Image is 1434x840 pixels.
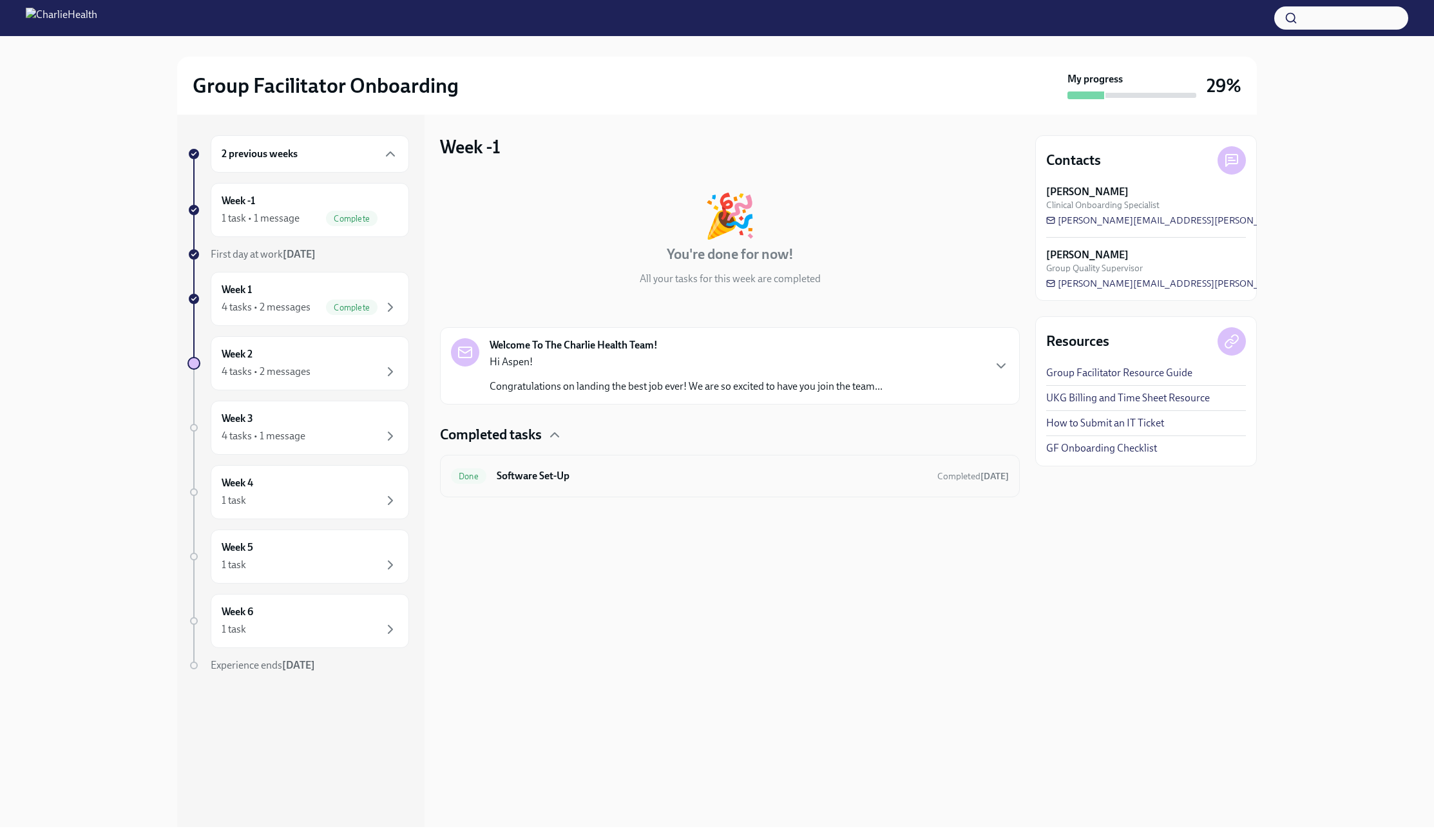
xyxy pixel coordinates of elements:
strong: My progress [1067,72,1123,86]
strong: [DATE] [282,659,315,671]
a: Group Facilitator Resource Guide [1046,366,1192,380]
h3: 29% [1207,74,1241,97]
span: Clinical Onboarding Specialist [1046,199,1160,211]
h6: Week 3 [222,412,253,426]
a: GF Onboarding Checklist [1046,441,1157,455]
span: First day at work [211,248,316,260]
span: Group Quality Supervisor [1046,262,1143,274]
h6: 2 previous weeks [222,147,298,161]
a: [PERSON_NAME][EMAIL_ADDRESS][PERSON_NAME][DOMAIN_NAME] [1046,214,1368,227]
h2: Group Facilitator Onboarding [193,73,459,99]
strong: [PERSON_NAME] [1046,185,1129,199]
h3: Week -1 [440,135,501,158]
div: 1 task • 1 message [222,211,300,225]
div: 4 tasks • 2 messages [222,365,311,379]
div: 🎉 [703,195,756,237]
div: 2 previous weeks [211,135,409,173]
a: Week -11 task • 1 messageComplete [187,183,409,237]
div: 4 tasks • 2 messages [222,300,311,314]
h6: Week 4 [222,476,253,490]
a: [PERSON_NAME][EMAIL_ADDRESS][PERSON_NAME][DOMAIN_NAME] [1046,277,1368,290]
a: Week 34 tasks • 1 message [187,401,409,455]
h6: Week -1 [222,194,255,208]
h6: Week 6 [222,605,253,619]
a: First day at work[DATE] [187,247,409,262]
div: 1 task [222,622,246,636]
h4: Contacts [1046,151,1101,170]
a: DoneSoftware Set-UpCompleted[DATE] [451,466,1009,486]
a: Week 41 task [187,465,409,519]
a: UKG Billing and Time Sheet Resource [1046,391,1210,405]
h6: Week 5 [222,540,253,555]
span: September 2nd, 2025 14:45 [937,470,1009,482]
a: How to Submit an IT Ticket [1046,416,1164,430]
a: Week 24 tasks • 2 messages [187,336,409,390]
h4: You're done for now! [667,245,794,264]
a: Week 61 task [187,594,409,648]
img: CharlieHealth [26,8,97,28]
div: Completed tasks [440,425,1020,444]
strong: [DATE] [283,248,316,260]
span: Done [451,472,486,481]
div: 1 task [222,558,246,572]
a: Week 51 task [187,530,409,584]
div: 4 tasks • 1 message [222,429,305,443]
h4: Completed tasks [440,425,542,444]
h6: Week 2 [222,347,253,361]
a: Week 14 tasks • 2 messagesComplete [187,272,409,326]
span: Complete [326,303,378,312]
p: Congratulations on landing the best job ever! We are so excited to have you join the team... [490,379,883,394]
strong: [DATE] [980,471,1009,482]
span: Complete [326,214,378,224]
h6: Software Set-Up [497,469,927,483]
span: Completed [937,471,1009,482]
strong: [PERSON_NAME] [1046,248,1129,262]
span: Experience ends [211,659,315,671]
h6: Week 1 [222,283,252,297]
h4: Resources [1046,332,1109,351]
p: Hi Aspen! [490,355,883,369]
strong: Welcome To The Charlie Health Team! [490,338,658,352]
p: All your tasks for this week are completed [640,272,821,286]
div: 1 task [222,493,246,508]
